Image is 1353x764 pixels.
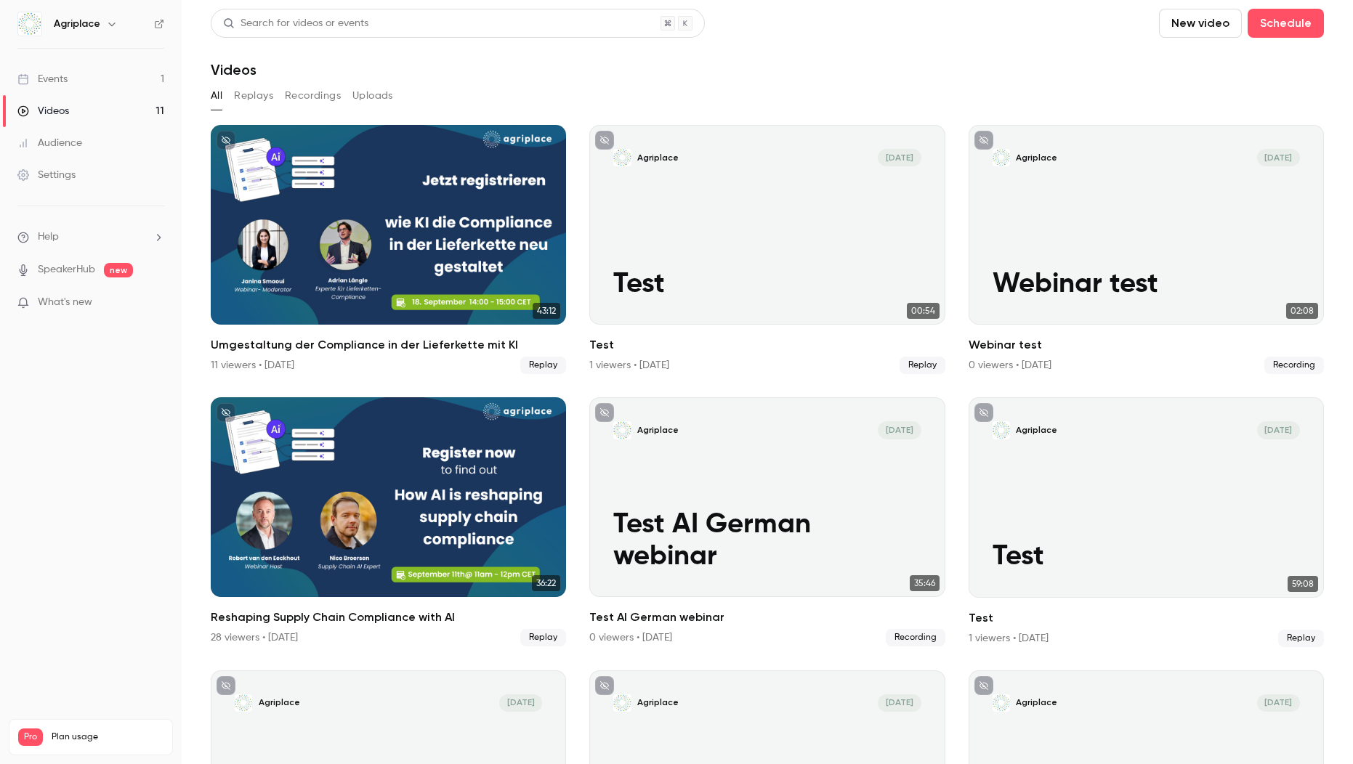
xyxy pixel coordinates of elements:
[499,694,542,712] span: [DATE]
[589,125,945,374] a: Test Agriplace[DATE]Test00:54Test1 viewers • [DATE]Replay
[974,676,993,695] button: unpublished
[637,152,679,164] p: Agriplace
[993,149,1010,166] img: Webinar test
[993,269,1300,301] p: Webinar test
[217,676,235,695] button: unpublished
[211,397,566,646] li: Reshaping Supply Chain Compliance with AI
[878,149,921,166] span: [DATE]
[1278,630,1324,647] span: Replay
[613,694,631,712] img: TEst 5
[900,357,945,374] span: Replay
[1288,576,1318,592] span: 59:08
[235,694,252,712] img: Webinar test
[589,397,945,646] a: Test AI German webinarAgriplace[DATE]Test AI German webinar35:46Test AI German webinar0 viewers •...
[1159,9,1242,38] button: New video
[520,357,566,374] span: Replay
[147,296,164,309] iframe: Noticeable Trigger
[1257,149,1300,166] span: [DATE]
[613,149,631,166] img: Test
[613,509,921,574] p: Test AI German webinar
[211,9,1324,755] section: Videos
[969,125,1324,374] a: Webinar test Agriplace[DATE]Webinar test02:08Webinar test0 viewers • [DATE]Recording
[589,630,672,645] div: 0 viewers • [DATE]
[969,358,1051,373] div: 0 viewers • [DATE]
[613,269,921,301] p: Test
[18,12,41,36] img: Agriplace
[104,263,133,277] span: new
[17,72,68,86] div: Events
[17,168,76,182] div: Settings
[907,303,940,319] span: 00:54
[878,421,921,439] span: [DATE]
[1016,696,1057,709] p: Agriplace
[589,397,945,646] li: Test AI German webinar
[589,358,669,373] div: 1 viewers • [DATE]
[217,403,235,422] button: unpublished
[38,229,59,245] span: Help
[17,104,69,118] div: Videos
[974,403,993,422] button: unpublished
[1248,9,1324,38] button: Schedule
[637,424,679,436] p: Agriplace
[969,336,1324,354] h2: Webinar test
[878,694,921,712] span: [DATE]
[52,731,163,743] span: Plan usage
[969,631,1049,646] div: 1 viewers • [DATE]
[211,336,566,354] h2: Umgestaltung der Compliance in der Lieferkette mit KI
[234,84,273,107] button: Replays
[993,421,1010,439] img: Test
[211,125,566,374] a: 43:12Umgestaltung der Compliance in der Lieferkette mit KI11 viewers • [DATE]Replay
[211,630,298,645] div: 28 viewers • [DATE]
[595,403,614,422] button: unpublished
[211,125,566,374] li: Umgestaltung der Compliance in der Lieferkette mit KI
[595,131,614,150] button: unpublished
[211,358,294,373] div: 11 viewers • [DATE]
[637,696,679,709] p: Agriplace
[211,397,566,646] a: 36:22Reshaping Supply Chain Compliance with AI28 viewers • [DATE]Replay
[1257,421,1300,439] span: [DATE]
[969,125,1324,374] li: Webinar test
[259,696,300,709] p: Agriplace
[974,131,993,150] button: unpublished
[589,125,945,374] li: Test
[223,16,368,31] div: Search for videos or events
[18,728,43,746] span: Pro
[595,676,614,695] button: unpublished
[1264,357,1324,374] span: Recording
[910,575,940,591] span: 35:46
[1257,694,1300,712] span: [DATE]
[969,397,1324,646] li: Test
[217,131,235,150] button: unpublished
[886,629,945,646] span: Recording
[352,84,393,107] button: Uploads
[532,575,560,591] span: 36:22
[211,61,257,78] h1: Videos
[38,262,95,277] a: SpeakerHub
[969,397,1324,646] a: Test Agriplace[DATE]Test59:08Test1 viewers • [DATE]Replay
[613,421,631,439] img: Test AI German webinar
[17,229,164,245] li: help-dropdown-opener
[1016,152,1057,164] p: Agriplace
[993,541,1300,573] p: Test
[533,303,560,319] span: 43:12
[1286,303,1318,319] span: 02:08
[1016,424,1057,436] p: Agriplace
[211,609,566,626] h2: Reshaping Supply Chain Compliance with AI
[969,609,1324,627] h2: Test
[211,84,222,107] button: All
[993,694,1010,712] img: Test 3
[589,336,945,354] h2: Test
[38,295,92,310] span: What's new
[520,629,566,646] span: Replay
[17,136,82,150] div: Audience
[285,84,341,107] button: Recordings
[589,609,945,626] h2: Test AI German webinar
[54,17,100,31] h6: Agriplace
